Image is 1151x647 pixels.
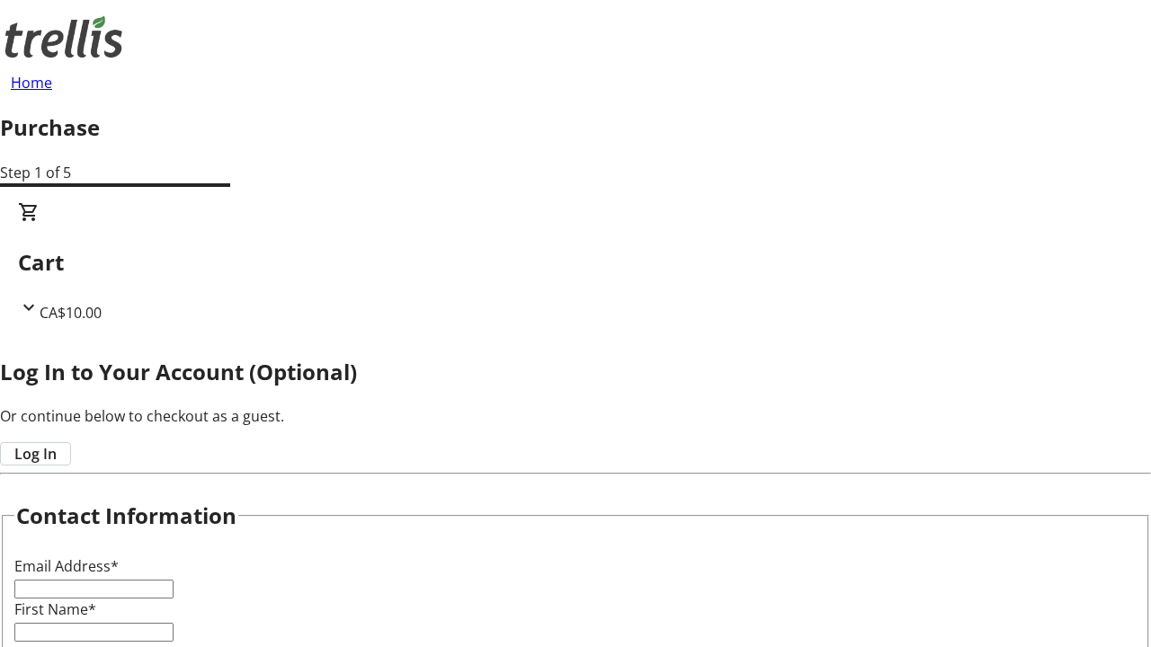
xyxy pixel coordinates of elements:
[14,599,96,619] label: First Name*
[18,246,1133,279] h2: Cart
[40,303,102,323] span: CA$10.00
[14,556,119,576] label: Email Address*
[14,443,57,465] span: Log In
[18,201,1133,323] div: CartCA$10.00
[16,500,236,532] h2: Contact Information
